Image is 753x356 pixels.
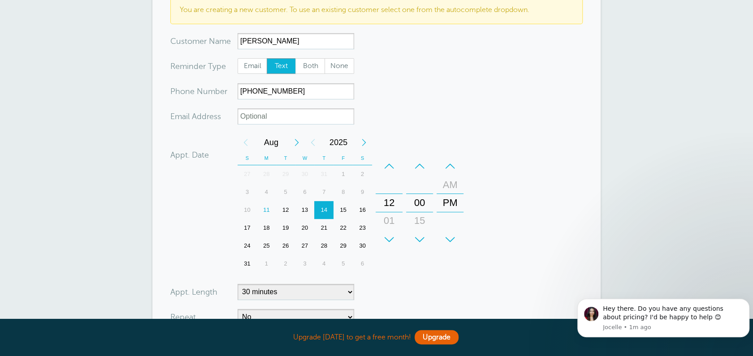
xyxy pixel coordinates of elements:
[257,219,276,237] div: 18
[170,151,209,159] label: Appt. Date
[333,183,353,201] div: Friday, August 8
[333,151,353,165] th: F
[295,58,325,74] label: Both
[353,165,372,183] div: Saturday, August 2
[333,219,353,237] div: Friday, August 22
[333,201,353,219] div: 15
[295,237,315,255] div: Wednesday, August 27
[295,165,315,183] div: Wednesday, July 30
[409,230,430,248] div: 30
[353,255,372,273] div: 6
[314,165,333,183] div: Thursday, July 31
[295,255,315,273] div: 3
[353,219,372,237] div: 23
[257,183,276,201] div: 4
[170,112,186,120] span: Ema
[409,194,430,212] div: 00
[254,133,289,151] span: August
[314,183,333,201] div: Thursday, August 7
[333,165,353,183] div: 1
[238,59,267,74] span: Email
[295,201,315,219] div: 13
[295,165,315,183] div: 30
[185,87,208,95] span: ne Nu
[333,255,353,273] div: Friday, September 5
[238,183,257,201] div: 3
[314,183,333,201] div: 7
[276,201,295,219] div: Tuesday, August 12
[276,219,295,237] div: Tuesday, August 19
[170,108,238,124] div: ress
[170,33,238,49] div: ame
[314,255,333,273] div: 4
[333,237,353,255] div: 29
[257,219,276,237] div: Monday, August 18
[439,176,461,194] div: AM
[415,330,459,344] a: Upgrade
[314,165,333,183] div: 31
[305,133,321,151] div: Previous Year
[325,59,354,74] span: None
[276,255,295,273] div: 2
[276,165,295,183] div: 29
[238,151,257,165] th: S
[276,219,295,237] div: 19
[170,288,217,296] label: Appt. Length
[257,201,276,219] div: 11
[238,108,354,124] input: Optional
[238,165,257,183] div: Sunday, July 27
[295,255,315,273] div: Wednesday, September 3
[238,183,257,201] div: Sunday, August 3
[276,201,295,219] div: 12
[314,219,333,237] div: 21
[406,157,433,249] div: Minutes
[257,237,276,255] div: Monday, August 25
[238,133,254,151] div: Previous Month
[378,212,400,230] div: 01
[257,255,276,273] div: 1
[238,237,257,255] div: Sunday, August 24
[276,255,295,273] div: Tuesday, September 2
[276,165,295,183] div: Tuesday, July 29
[574,285,753,352] iframe: Intercom notifications message
[185,37,215,45] span: tomer N
[295,219,315,237] div: 20
[295,183,315,201] div: 6
[333,201,353,219] div: Friday, August 15
[353,165,372,183] div: 2
[353,151,372,165] th: S
[333,165,353,183] div: Friday, August 1
[276,151,295,165] th: T
[333,237,353,255] div: Friday, August 29
[314,201,333,219] div: 14
[295,219,315,237] div: Wednesday, August 20
[170,62,226,70] label: Reminder Type
[325,58,354,74] label: None
[267,58,296,74] label: Text
[238,219,257,237] div: Sunday, August 17
[238,255,257,273] div: Sunday, August 31
[333,183,353,201] div: 8
[314,201,333,219] div: Thursday, August 14
[409,212,430,230] div: 15
[289,133,305,151] div: Next Month
[238,165,257,183] div: 27
[276,183,295,201] div: Tuesday, August 5
[314,237,333,255] div: Thursday, August 28
[257,183,276,201] div: Monday, August 4
[439,194,461,212] div: PM
[238,219,257,237] div: 17
[314,151,333,165] th: T
[170,313,196,321] label: Repeat
[257,255,276,273] div: Monday, September 1
[170,83,238,99] div: mber
[353,255,372,273] div: Saturday, September 6
[170,87,185,95] span: Pho
[295,151,315,165] th: W
[238,201,257,219] div: 10
[238,255,257,273] div: 31
[353,219,372,237] div: Saturday, August 23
